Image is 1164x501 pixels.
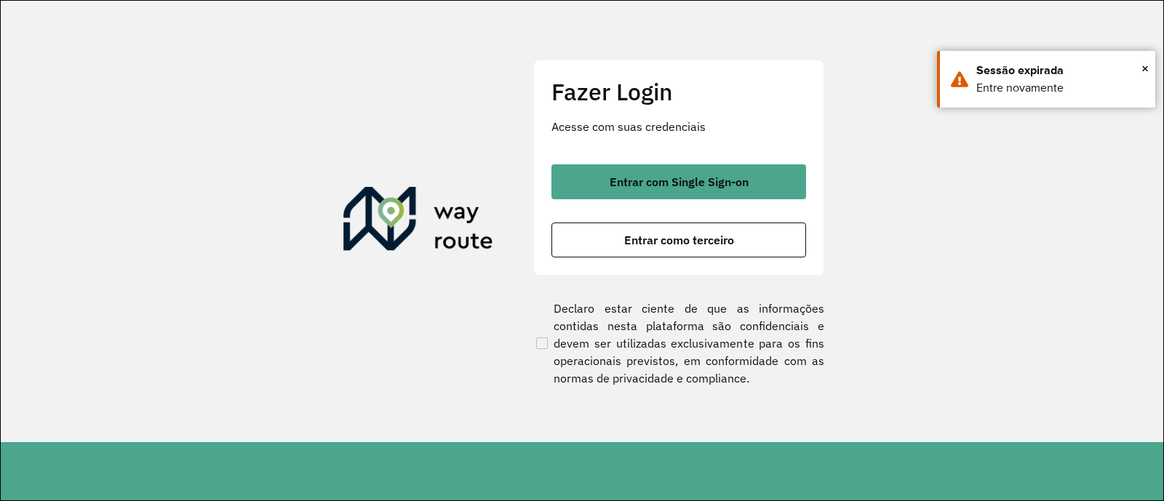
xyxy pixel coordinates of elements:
img: Roteirizador AmbevTech [343,187,493,257]
span: Entrar com Single Sign-on [610,176,749,188]
div: Entre novamente [976,79,1144,97]
label: Declaro estar ciente de que as informações contidas nesta plataforma são confidenciais e devem se... [533,300,824,387]
span: Entrar como terceiro [624,234,734,246]
button: Close [1141,57,1149,79]
h2: Fazer Login [551,78,806,105]
button: button [551,223,806,257]
span: × [1141,57,1149,79]
button: button [551,164,806,199]
p: Acesse com suas credenciais [551,118,806,135]
div: Sessão expirada [976,62,1144,79]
